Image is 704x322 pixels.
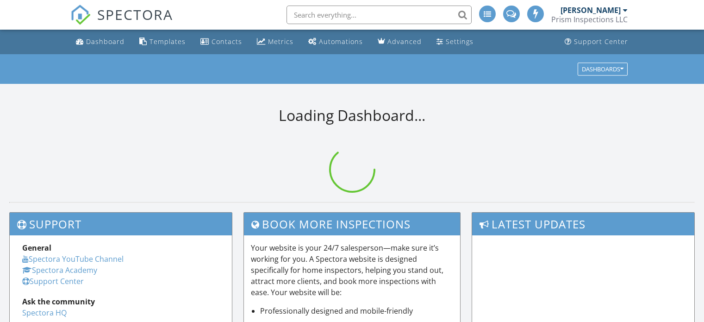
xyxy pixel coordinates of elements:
strong: General [22,243,51,253]
img: The Best Home Inspection Software - Spectora [70,5,91,25]
a: Spectora HQ [22,308,67,318]
div: Prism Inspections LLC [551,15,628,24]
button: Dashboards [578,63,628,76]
div: Support Center [574,37,628,46]
a: Spectora Academy [22,265,97,275]
div: Contacts [212,37,242,46]
a: Advanced [374,33,425,51]
p: Your website is your 24/7 salesperson—make sure it’s working for you. A Spectora website is desig... [251,242,454,298]
h3: Support [10,213,232,235]
div: Dashboards [582,66,623,72]
div: [PERSON_NAME] [561,6,621,15]
h3: Book More Inspections [244,213,461,235]
a: Contacts [197,33,246,51]
div: Dashboard [86,37,125,46]
span: SPECTORA [97,5,173,24]
a: Automations (Basic) [305,33,367,51]
div: Settings [446,37,473,46]
div: Advanced [387,37,422,46]
a: Spectora YouTube Channel [22,254,124,264]
div: Metrics [268,37,293,46]
div: Ask the community [22,296,219,307]
a: Settings [433,33,477,51]
li: Professionally designed and mobile-friendly [260,305,454,316]
a: Support Center [22,276,84,286]
input: Search everything... [287,6,472,24]
a: Support Center [561,33,632,51]
a: Metrics [253,33,297,51]
a: Dashboard [72,33,128,51]
a: Templates [136,33,189,51]
h3: Latest Updates [472,213,694,235]
a: SPECTORA [70,13,173,32]
div: Templates [150,37,186,46]
div: Automations [319,37,363,46]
